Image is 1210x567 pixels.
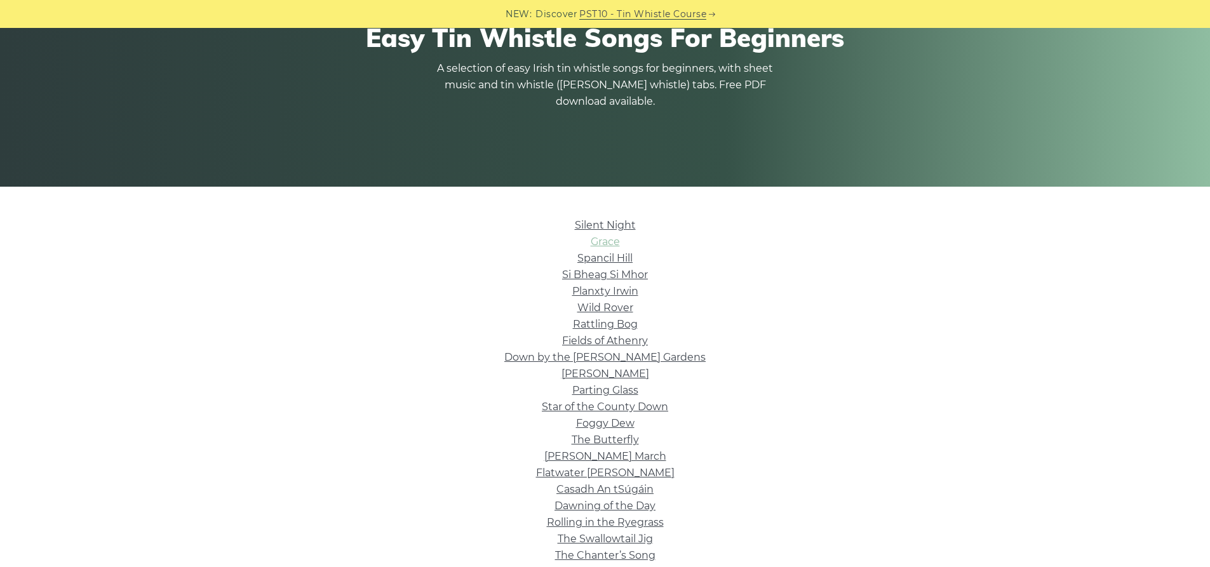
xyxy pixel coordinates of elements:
a: The Butterfly [572,434,639,446]
a: Down by the [PERSON_NAME] Gardens [504,351,706,363]
a: Foggy Dew [576,417,635,429]
a: Casadh An tSúgáin [556,483,654,495]
h1: Easy Tin Whistle Songs For Beginners [247,22,964,53]
a: Si­ Bheag Si­ Mhor [562,269,648,281]
a: Spancil Hill [577,252,633,264]
a: Planxty Irwin [572,285,638,297]
span: Discover [535,7,577,22]
a: Wild Rover [577,302,633,314]
a: Fields of Athenry [562,335,648,347]
p: A selection of easy Irish tin whistle songs for beginners, with sheet music and tin whistle ([PER... [434,60,777,110]
a: Rattling Bog [573,318,638,330]
a: Star of the County Down [542,401,668,413]
a: [PERSON_NAME] March [544,450,666,462]
a: Grace [591,236,620,248]
a: PST10 - Tin Whistle Course [579,7,706,22]
a: [PERSON_NAME] [561,368,649,380]
a: Flatwater [PERSON_NAME] [536,467,675,479]
a: Parting Glass [572,384,638,396]
a: Silent Night [575,219,636,231]
a: Dawning of the Day [555,500,655,512]
a: Rolling in the Ryegrass [547,516,664,528]
span: NEW: [506,7,532,22]
a: The Swallowtail Jig [558,533,653,545]
a: The Chanter’s Song [555,549,655,561]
